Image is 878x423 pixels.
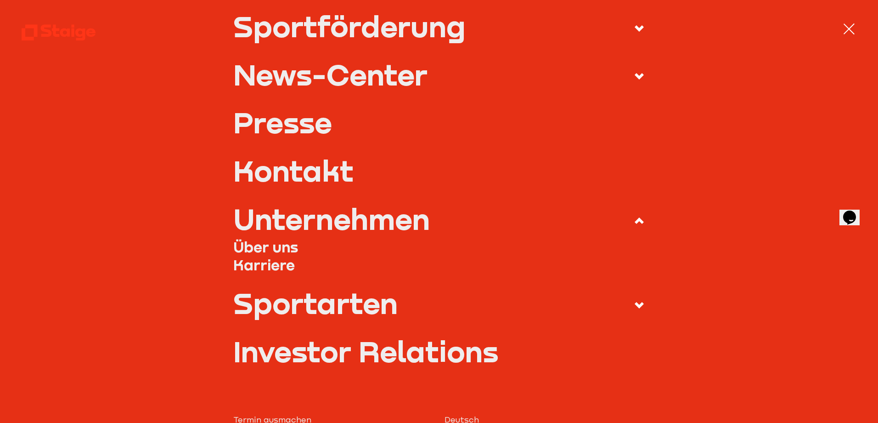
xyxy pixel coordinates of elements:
div: Sportförderung [233,11,466,40]
div: News-Center [233,60,428,89]
a: Kontakt [233,156,645,185]
div: Unternehmen [233,204,430,233]
a: Investor Relations [233,337,645,366]
a: Über uns [233,238,645,256]
a: Presse [233,108,645,137]
a: Karriere [233,256,645,274]
iframe: chat widget [839,198,869,225]
div: Sportarten [233,288,398,317]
